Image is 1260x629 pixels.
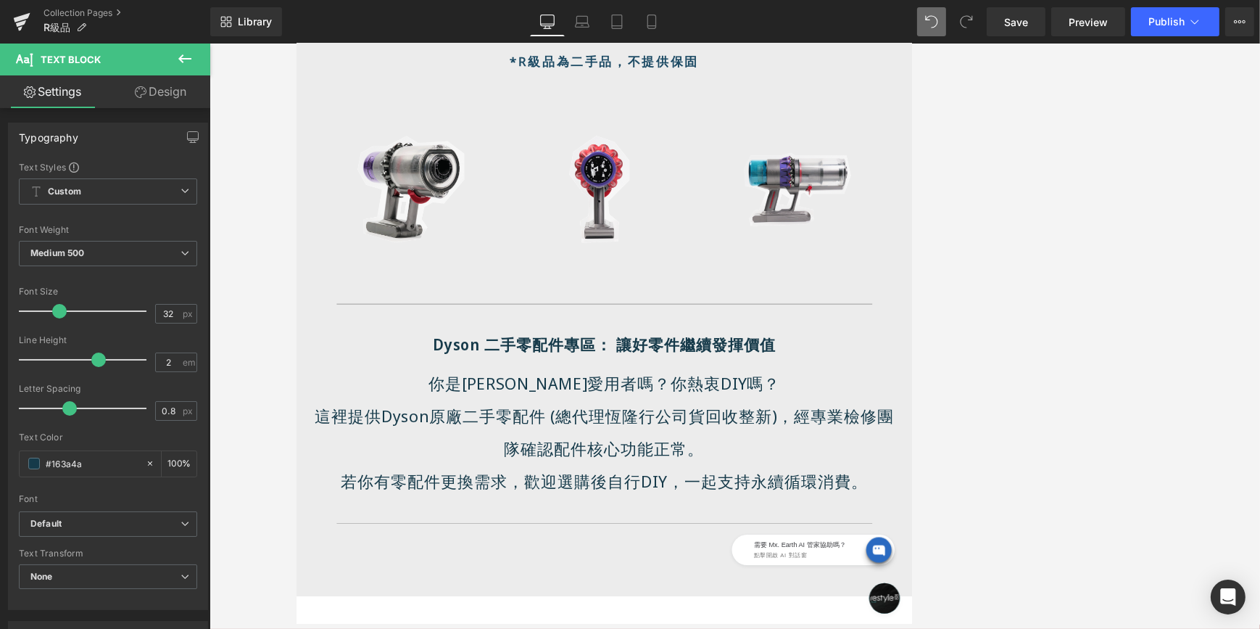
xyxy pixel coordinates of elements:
[14,462,863,509] p: 你是[PERSON_NAME]愛用者嗎？你熱衷DIY嗎？
[108,75,213,108] a: Design
[1004,15,1028,30] span: Save
[30,247,84,258] b: Medium 500
[19,335,197,345] div: Line Height
[634,7,669,36] a: Mobile
[162,451,196,477] div: %
[1069,15,1108,30] span: Preview
[1148,16,1185,28] span: Publish
[1225,7,1254,36] button: More
[30,518,62,530] i: Default
[46,456,138,472] input: Color
[183,406,195,416] span: px
[41,54,101,65] span: Text Block
[43,22,70,33] span: R級品
[79,27,237,43] p: 需要 Mx. Earth AI 管家協助嗎？
[1131,7,1219,36] button: Publish
[183,309,195,318] span: px
[19,225,197,235] div: Font Weight
[210,7,282,36] a: New Library
[952,7,981,36] button: Redo
[304,14,573,38] strong: *R級品為二手品，不提供保固
[530,7,565,36] a: Desktop
[43,7,210,19] a: Collection Pages
[183,358,195,367] span: em
[30,571,53,582] b: None
[1051,7,1125,36] a: Preview
[19,432,197,443] div: Text Color
[14,509,863,601] p: 這裡提供Dyson原廠二手零配件 (總代理恆隆行公司貨回收整新)，經專業檢修團隊確認配件核心功能正常。
[19,161,197,173] div: Text Styles
[239,19,275,55] button: apri chat
[79,43,237,54] p: 點擊開啟 AI 對話窗
[565,7,600,36] a: Laptop
[917,7,946,36] button: Undo
[19,123,78,144] div: Typography
[19,548,197,559] div: Text Transform
[14,412,863,447] h1: Dyson 二手零配件專區： 讓好零件繼續發揮價值
[19,287,197,297] div: Font Size
[600,7,634,36] a: Tablet
[48,186,81,198] b: Custom
[238,15,272,28] span: Library
[1211,580,1246,614] div: Open Intercom Messenger
[19,494,197,504] div: Font
[19,384,197,394] div: Letter Spacing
